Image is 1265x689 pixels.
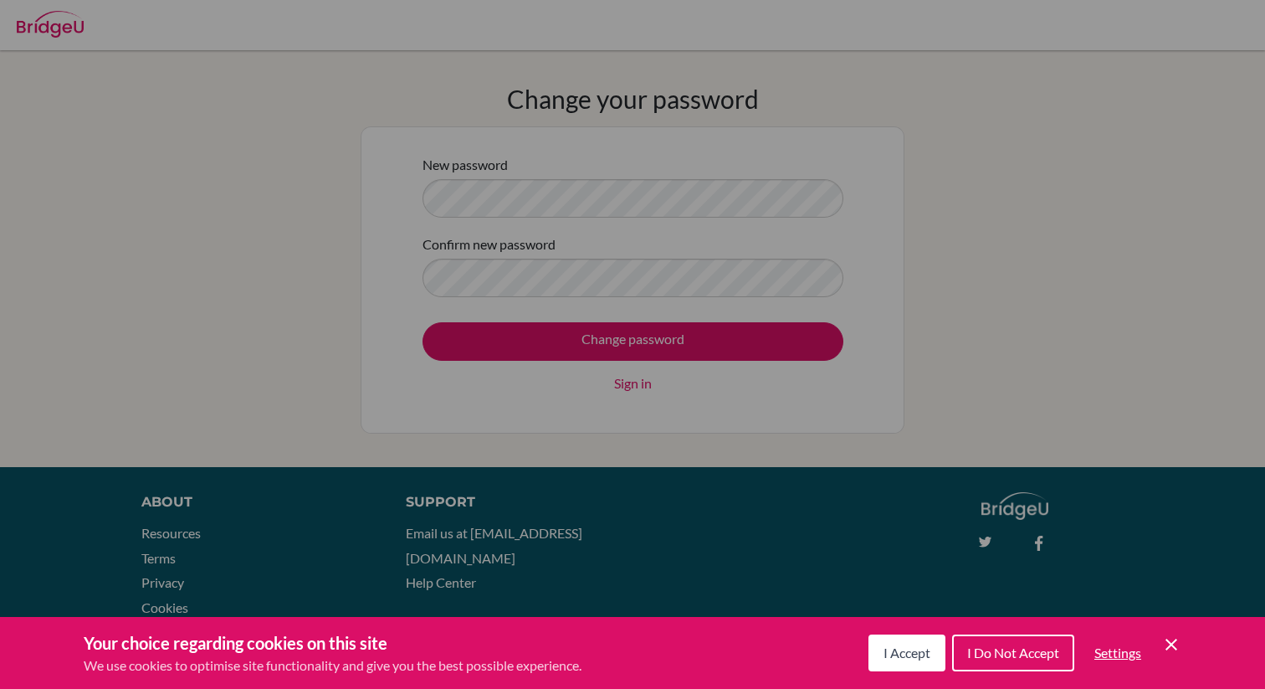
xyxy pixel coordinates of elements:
button: I Accept [868,635,945,671]
h3: Your choice regarding cookies on this site [84,630,581,656]
span: Settings [1094,645,1141,661]
button: Settings [1081,636,1155,670]
button: Save and close [1161,635,1181,655]
span: I Do Not Accept [967,645,1059,661]
p: We use cookies to optimise site functionality and give you the best possible experience. [84,656,581,676]
button: I Do Not Accept [952,635,1074,671]
span: I Accept [883,645,930,661]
